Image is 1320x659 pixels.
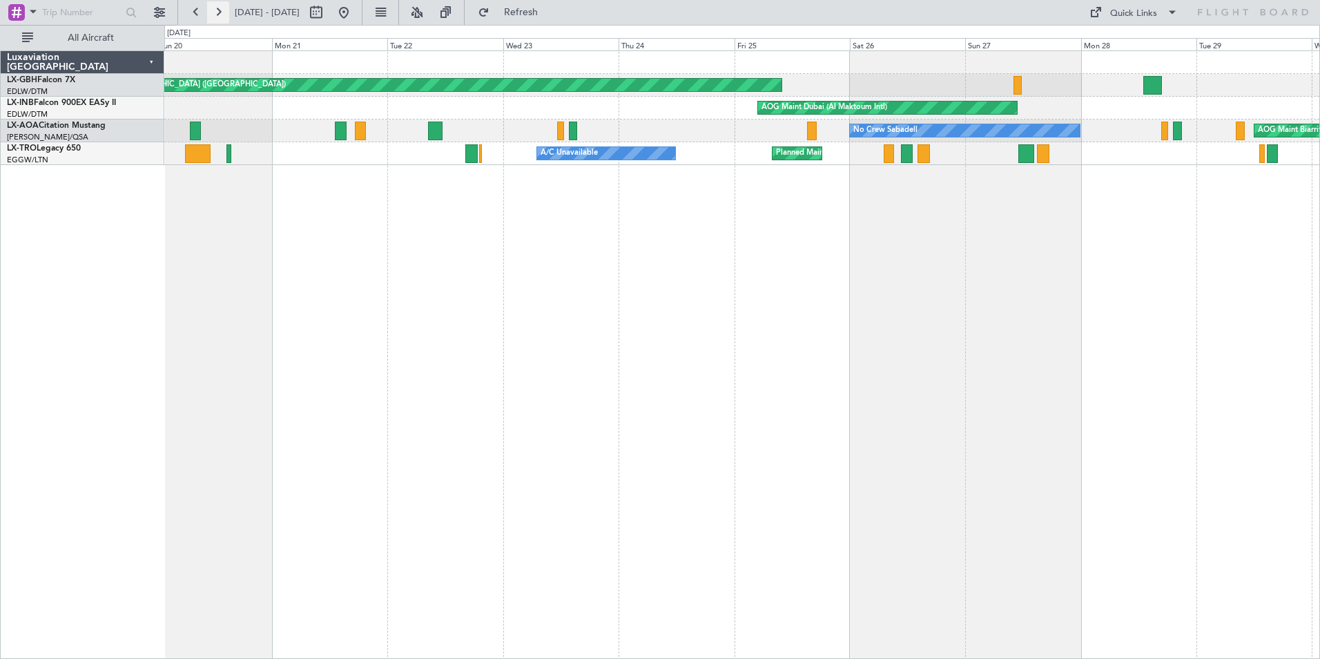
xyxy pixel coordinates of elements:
[7,76,37,84] span: LX-GBH
[7,144,37,153] span: LX-TRO
[7,76,75,84] a: LX-GBHFalcon 7X
[853,120,918,141] div: No Crew Sabadell
[15,27,150,49] button: All Aircraft
[776,143,993,164] div: Planned Maint [GEOGRAPHIC_DATA] ([GEOGRAPHIC_DATA])
[1110,7,1157,21] div: Quick Links
[850,38,965,50] div: Sat 26
[157,38,272,50] div: Sun 20
[7,99,116,107] a: LX-INBFalcon 900EX EASy II
[7,99,34,107] span: LX-INB
[235,6,300,19] span: [DATE] - [DATE]
[735,38,850,50] div: Fri 25
[68,75,286,95] div: Planned Maint [GEOGRAPHIC_DATA] ([GEOGRAPHIC_DATA])
[1081,38,1196,50] div: Mon 28
[7,144,81,153] a: LX-TROLegacy 650
[965,38,1080,50] div: Sun 27
[503,38,619,50] div: Wed 23
[541,143,598,164] div: A/C Unavailable
[492,8,550,17] span: Refresh
[7,155,48,165] a: EGGW/LTN
[619,38,734,50] div: Thu 24
[36,33,146,43] span: All Aircraft
[7,132,88,142] a: [PERSON_NAME]/QSA
[7,122,39,130] span: LX-AOA
[1083,1,1185,23] button: Quick Links
[1196,38,1312,50] div: Tue 29
[7,122,106,130] a: LX-AOACitation Mustang
[472,1,554,23] button: Refresh
[387,38,503,50] div: Tue 22
[7,86,48,97] a: EDLW/DTM
[167,28,191,39] div: [DATE]
[42,2,122,23] input: Trip Number
[7,109,48,120] a: EDLW/DTM
[272,38,387,50] div: Mon 21
[761,97,887,118] div: AOG Maint Dubai (Al Maktoum Intl)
